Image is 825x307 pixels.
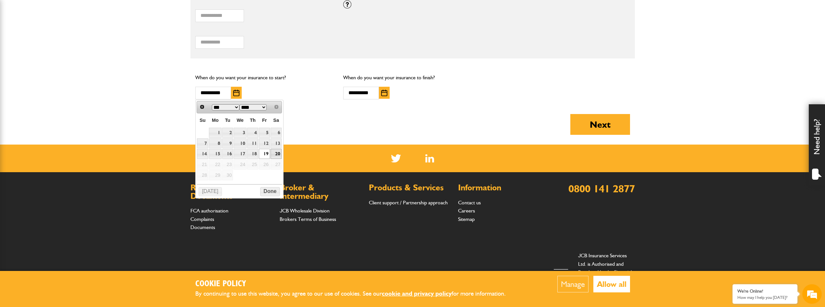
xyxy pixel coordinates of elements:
[200,118,205,123] span: Sunday
[280,216,336,222] a: Brokers Terms of Business
[391,154,401,162] img: Twitter
[88,200,118,209] em: Start Chat
[369,199,448,206] a: Client support / Partnership approach
[382,290,452,297] a: cookie and privacy policy
[381,90,387,96] img: Choose date
[190,208,228,214] a: FCA authorisation
[262,118,267,123] span: Friday
[250,118,256,123] span: Thursday
[343,73,482,82] p: When do you want your insurance to finish?
[259,128,270,138] a: 5
[190,216,214,222] a: Complaints
[209,138,222,148] a: 8
[234,128,246,138] a: 3
[225,118,230,123] span: Tuesday
[198,102,207,111] a: Prev
[197,149,208,159] a: 14
[458,184,541,192] h2: Information
[593,276,630,292] button: Allow all
[260,187,280,196] button: Done
[190,224,215,230] a: Documents
[273,118,279,123] span: Saturday
[458,208,475,214] a: Careers
[190,184,273,200] h2: Regulations & Documents
[200,104,205,109] span: Prev
[809,104,825,185] div: Need help?
[237,118,244,123] span: Wednesday
[271,138,282,148] a: 13
[234,138,246,148] a: 10
[222,128,233,138] a: 2
[222,138,233,148] a: 9
[195,73,334,82] p: When do you want your insurance to start?
[212,118,219,123] span: Monday
[247,149,258,159] a: 18
[247,128,258,138] a: 4
[458,216,475,222] a: Sitemap
[34,36,109,45] div: Chat with us now
[199,187,222,196] button: [DATE]
[259,149,270,159] a: 19
[737,288,793,294] div: We're Online!
[458,199,481,206] a: Contact us
[8,60,118,74] input: Enter your last name
[271,128,282,138] a: 6
[197,138,208,148] a: 7
[209,149,222,159] a: 15
[8,79,118,94] input: Enter your email address
[425,154,434,162] a: LinkedIn
[557,276,588,292] button: Manage
[280,208,330,214] a: JCB Wholesale Division
[570,114,630,135] button: Next
[11,36,27,45] img: d_20077148190_company_1631870298795_20077148190
[8,98,118,113] input: Enter your phone number
[280,184,362,200] h2: Broker & Intermediary
[234,149,246,159] a: 17
[195,289,516,299] p: By continuing to use this website, you agree to our use of cookies. See our for more information.
[209,128,222,138] a: 1
[8,118,118,195] textarea: Type your message and hit 'Enter'
[222,149,233,159] a: 16
[195,279,516,289] h2: Cookie Policy
[247,138,258,148] a: 11
[259,138,270,148] a: 12
[233,90,239,96] img: Choose date
[271,149,282,159] a: 20
[425,154,434,162] img: Linked In
[106,3,122,19] div: Minimize live chat window
[568,182,635,195] a: 0800 141 2877
[737,295,793,300] p: How may I help you today?
[369,184,452,192] h2: Products & Services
